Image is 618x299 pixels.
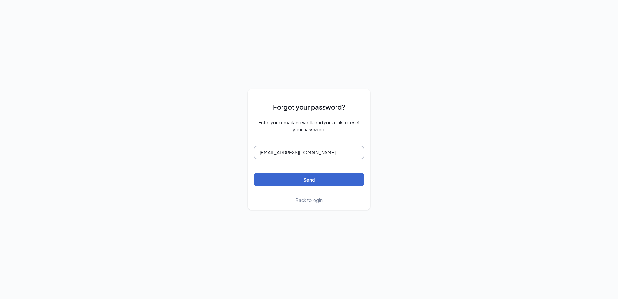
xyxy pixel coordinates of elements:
[254,146,364,159] input: Email
[254,119,364,133] span: Enter your email and we’ll send you a link to reset your password.
[295,196,323,204] a: Back to login
[254,173,364,186] button: Send
[273,102,345,112] span: Forgot your password?
[295,197,323,203] span: Back to login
